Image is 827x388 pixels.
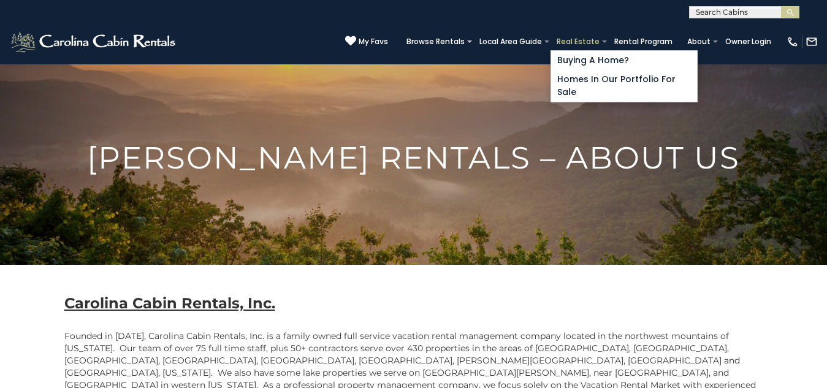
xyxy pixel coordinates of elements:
img: White-1-2.png [9,29,179,54]
a: Local Area Guide [473,33,548,50]
a: Buying A Home? [551,51,697,70]
a: My Favs [345,36,388,48]
span: My Favs [359,36,388,47]
b: Carolina Cabin Rentals, Inc. [64,294,275,312]
a: About [681,33,717,50]
a: Real Estate [551,33,606,50]
img: phone-regular-white.png [787,36,799,48]
img: mail-regular-white.png [806,36,818,48]
a: Homes in Our Portfolio For Sale [551,70,697,102]
a: Owner Login [719,33,777,50]
a: Rental Program [608,33,679,50]
a: Browse Rentals [400,33,471,50]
